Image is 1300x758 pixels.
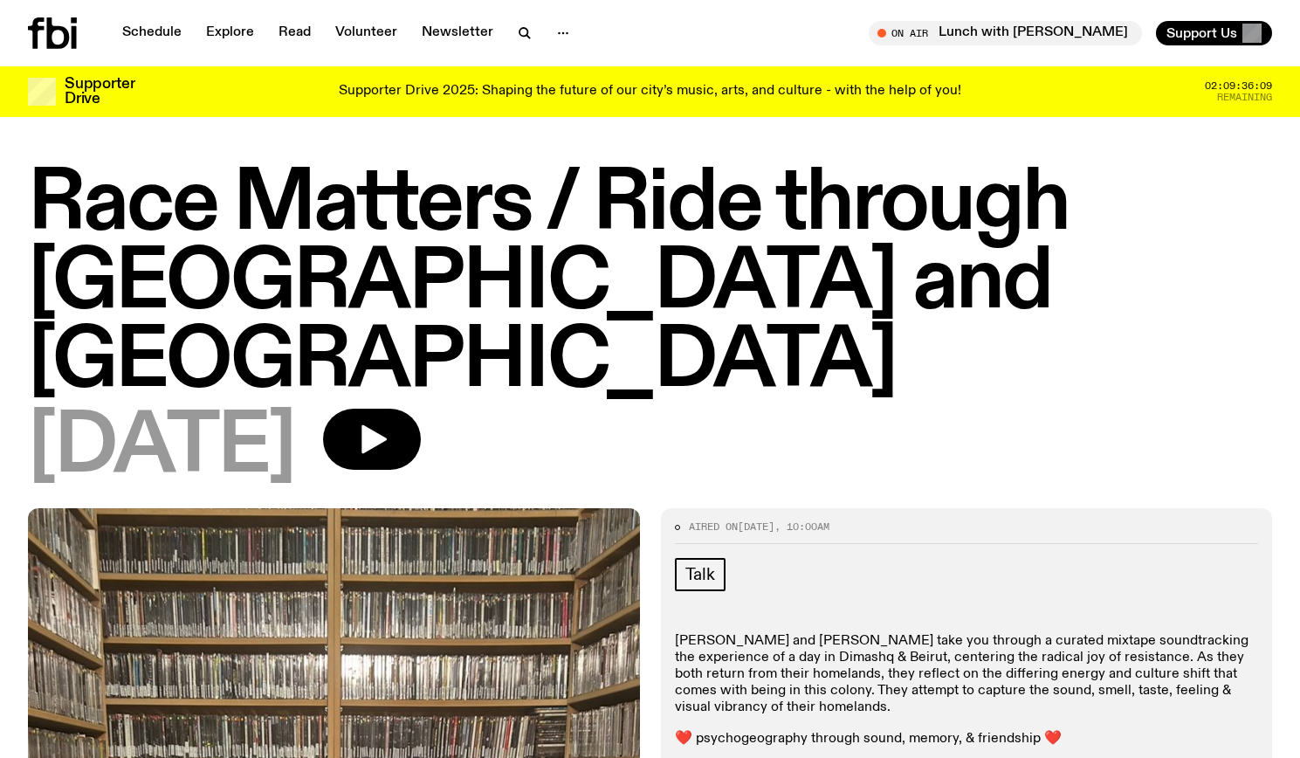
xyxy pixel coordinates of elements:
[1166,25,1237,41] span: Support Us
[675,558,726,591] a: Talk
[675,731,1259,748] p: ❤️ psychogeography through sound, memory, & friendship ❤️
[65,77,134,107] h3: Supporter Drive
[1205,81,1272,91] span: 02:09:36:09
[196,21,265,45] a: Explore
[774,520,829,534] span: , 10:00am
[675,633,1259,717] p: [PERSON_NAME] and [PERSON_NAME] take you through a curated mixtape soundtracking the experience o...
[869,21,1142,45] button: On AirLunch with [PERSON_NAME]
[738,520,774,534] span: [DATE]
[339,84,961,100] p: Supporter Drive 2025: Shaping the future of our city’s music, arts, and culture - with the help o...
[689,520,738,534] span: Aired on
[28,409,295,487] span: [DATE]
[1217,93,1272,102] span: Remaining
[685,565,715,584] span: Talk
[411,21,504,45] a: Newsletter
[1156,21,1272,45] button: Support Us
[325,21,408,45] a: Volunteer
[28,166,1272,402] h1: Race Matters / Ride through [GEOGRAPHIC_DATA] and [GEOGRAPHIC_DATA]
[112,21,192,45] a: Schedule
[268,21,321,45] a: Read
